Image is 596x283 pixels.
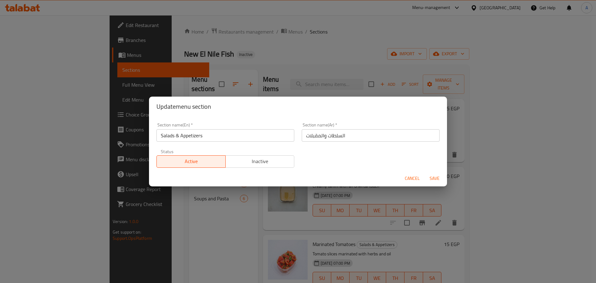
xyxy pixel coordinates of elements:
span: Active [159,157,223,166]
input: Please enter section name(en) [156,129,294,142]
span: Inactive [228,157,292,166]
button: Inactive [225,155,295,168]
button: Active [156,155,226,168]
input: Please enter section name(ar) [302,129,440,142]
span: Save [427,175,442,182]
button: Save [425,173,445,184]
h2: Update menu section [156,102,440,112]
span: Cancel [405,175,420,182]
button: Cancel [402,173,422,184]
